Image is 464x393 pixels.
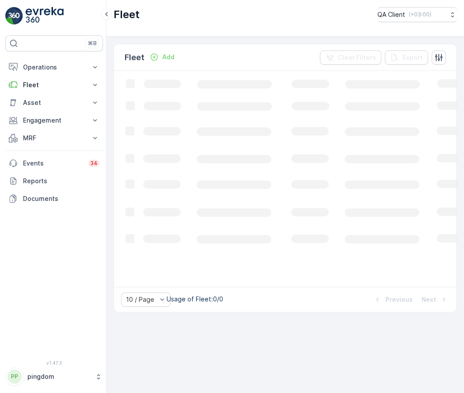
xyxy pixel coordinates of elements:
[5,129,103,147] button: MRF
[385,295,413,304] p: Previous
[125,51,145,64] p: Fleet
[5,58,103,76] button: Operations
[421,294,449,305] button: Next
[23,98,85,107] p: Asset
[8,370,22,384] div: PP
[409,11,431,18] p: ( +03:00 )
[23,81,85,89] p: Fleet
[5,367,103,386] button: PPpingdom
[5,360,103,366] span: v 1.47.3
[422,295,436,304] p: Next
[23,63,85,72] p: Operations
[5,7,23,25] img: logo
[23,134,85,143] p: MRF
[5,190,103,208] a: Documents
[377,7,457,22] button: QA Client(+03:00)
[403,53,423,62] p: Export
[114,8,140,22] p: Fleet
[27,372,91,381] p: pingdom
[5,172,103,190] a: Reports
[5,112,103,129] button: Engagement
[377,10,405,19] p: QA Client
[23,177,99,185] p: Reports
[23,116,85,125] p: Engagement
[320,50,381,65] button: Clear Filters
[23,194,99,203] p: Documents
[372,294,414,305] button: Previous
[5,94,103,112] button: Asset
[146,52,178,62] button: Add
[88,40,97,47] p: ⌘B
[167,295,223,304] p: Usage of Fleet : 0/0
[26,7,64,25] img: logo_light-DOdMpM7g.png
[162,53,175,62] p: Add
[90,160,98,167] p: 34
[338,53,376,62] p: Clear Filters
[5,76,103,94] button: Fleet
[23,159,83,168] p: Events
[5,154,103,172] a: Events34
[385,50,428,65] button: Export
